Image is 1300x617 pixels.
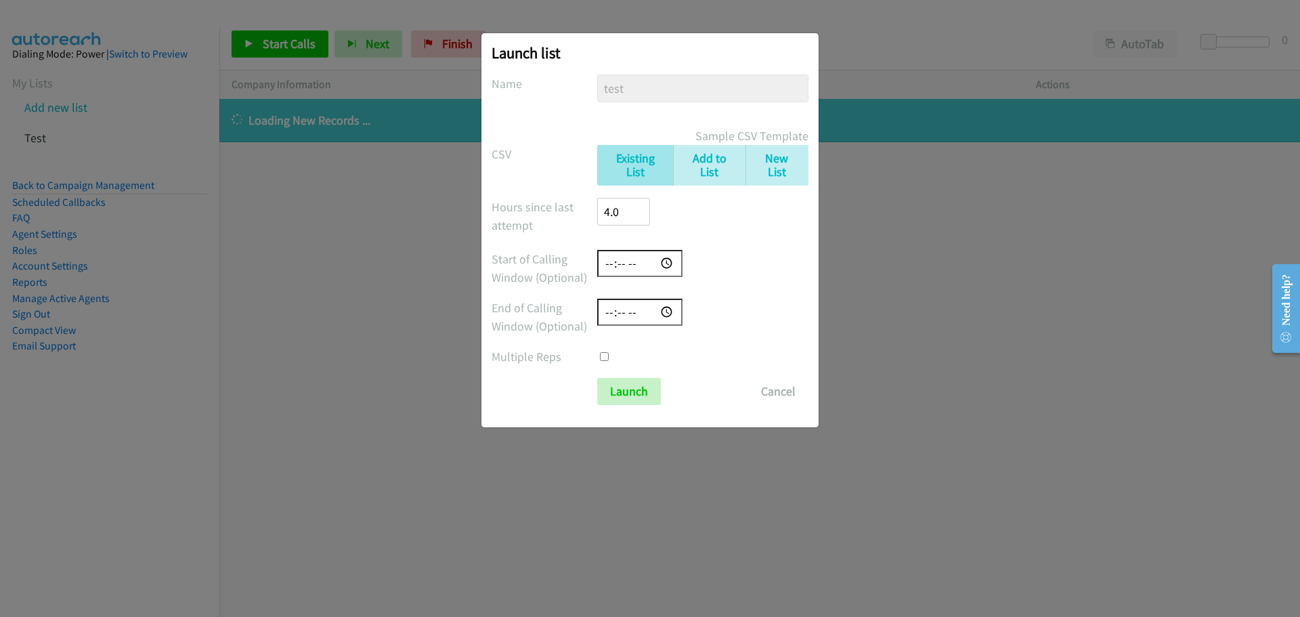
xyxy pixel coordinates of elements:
[748,378,808,405] button: Cancel
[492,43,808,62] h2: Launch list
[492,198,597,234] label: Hours since last attempt
[492,250,597,286] label: Start of Calling Window (Optional)
[492,145,597,163] label: CSV
[673,145,745,186] a: Add to List
[492,75,597,93] label: Name
[492,299,597,335] label: End of Calling Window (Optional)
[597,378,661,405] input: Launch
[1261,255,1300,362] iframe: Resource Center
[695,127,808,145] a: Sample CSV Template
[745,145,808,186] a: New List
[597,145,673,186] a: Existing List
[492,347,597,366] label: Multiple Reps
